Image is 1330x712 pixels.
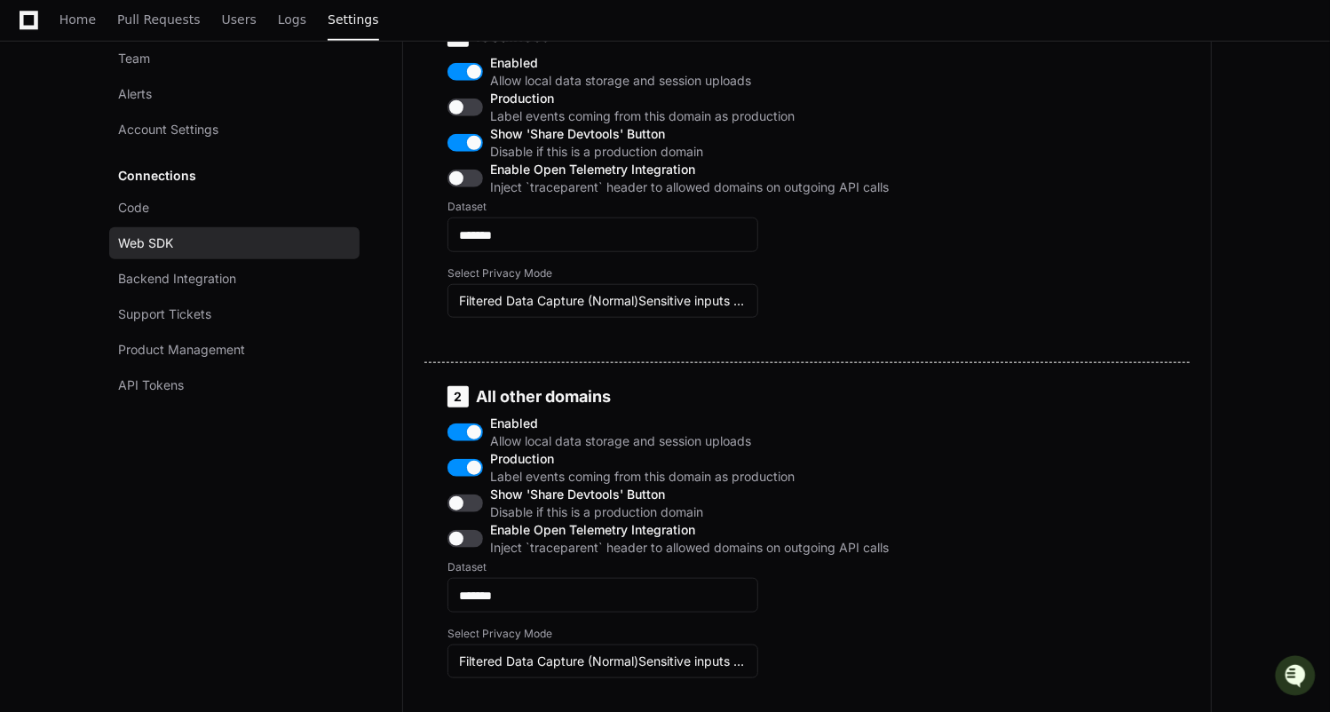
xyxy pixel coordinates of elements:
[118,305,211,323] span: Support Tickets
[60,150,225,164] div: We're available if you need us!
[109,78,360,110] a: Alerts
[59,14,96,25] span: Home
[109,263,360,295] a: Backend Integration
[447,200,889,214] label: Dataset
[125,186,215,200] a: Powered byPylon
[447,560,889,574] label: Dataset
[118,121,218,138] span: Account Settings
[302,138,323,159] button: Start new chat
[60,132,291,150] div: Start new chat
[490,143,889,161] span: Disable if this is a production domain
[490,125,889,143] span: Show 'Share Devtools' Button
[278,14,306,25] span: Logs
[118,376,184,394] span: API Tokens
[490,521,889,539] span: Enable Open Telemetry Integration
[1273,653,1321,701] iframe: Open customer support
[18,132,50,164] img: 1756235613930-3d25f9e4-fa56-45dd-b3ad-e072dfbd1548
[222,14,257,25] span: Users
[490,486,889,503] span: Show 'Share Devtools' Button
[109,43,360,75] a: Team
[109,227,360,259] a: Web SDK
[447,386,469,407] div: 2
[118,270,236,288] span: Backend Integration
[109,334,360,366] a: Product Management
[490,107,889,125] span: Label events coming from this domain as production
[328,14,378,25] span: Settings
[490,539,889,557] span: Inject `traceparent` header to allowed domains on outgoing API calls
[490,54,889,72] span: Enabled
[109,192,360,224] a: Code
[490,450,889,468] span: Production
[447,386,889,407] h5: All other domains
[490,415,889,432] span: Enabled
[18,71,323,99] div: Welcome
[490,432,889,450] span: Allow local data storage and session uploads
[118,199,149,217] span: Code
[118,234,173,252] span: Web SDK
[177,186,215,200] span: Pylon
[490,503,889,521] span: Disable if this is a production domain
[117,14,200,25] span: Pull Requests
[109,369,360,401] a: API Tokens
[109,298,360,330] a: Support Tickets
[118,50,150,67] span: Team
[447,266,889,281] label: Select Privacy Mode
[118,341,245,359] span: Product Management
[490,468,889,486] span: Label events coming from this domain as production
[490,90,889,107] span: Production
[490,72,889,90] span: Allow local data storage and session uploads
[109,114,360,146] a: Account Settings
[490,161,889,178] span: Enable Open Telemetry Integration
[118,85,152,103] span: Alerts
[490,178,889,196] span: Inject `traceparent` header to allowed domains on outgoing API calls
[447,627,889,641] label: Select Privacy Mode
[18,18,53,53] img: PlayerZero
